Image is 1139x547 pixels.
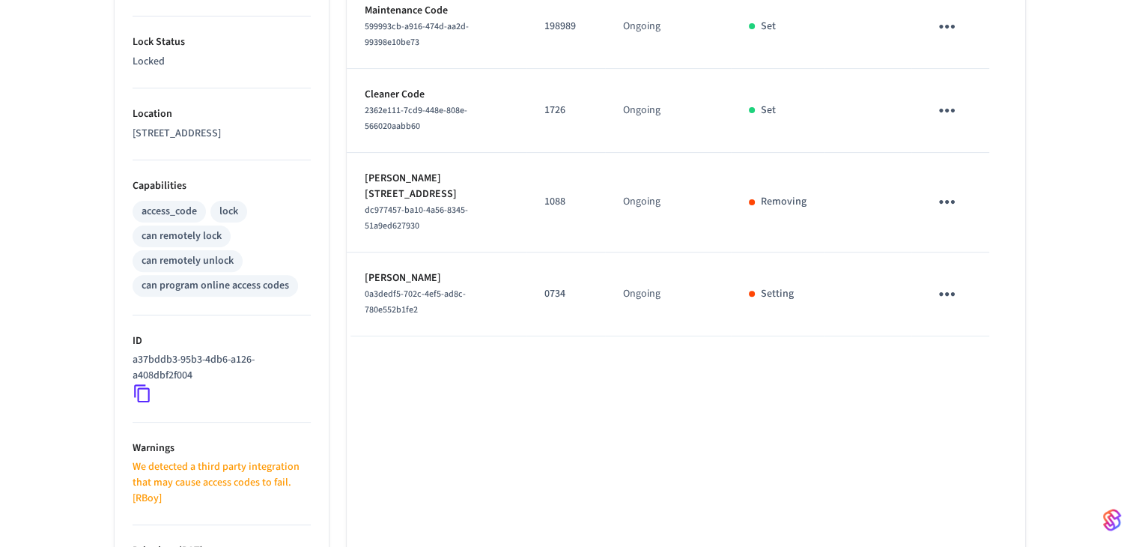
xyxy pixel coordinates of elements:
[142,278,289,294] div: can program online access codes
[544,103,587,118] p: 1726
[605,253,731,336] td: Ongoing
[365,87,508,103] p: Cleaner Code
[365,171,508,202] p: [PERSON_NAME] [STREET_ADDRESS]
[1103,508,1121,532] img: SeamLogoGradient.69752ec5.svg
[142,253,234,269] div: can remotely unlock
[133,352,305,384] p: a37bddb3-95b3-4db6-a126-a408dbf2f004
[133,459,311,507] p: We detected a third party integration that may cause access codes to fail. [RBoy]
[761,286,794,302] p: Setting
[544,19,587,34] p: 198989
[133,441,311,456] p: Warnings
[365,20,469,49] span: 599993cb-a916-474d-aa2d-99398e10be73
[142,204,197,220] div: access_code
[761,103,776,118] p: Set
[142,229,222,244] div: can remotely lock
[365,288,466,316] span: 0a3dedf5-702c-4ef5-ad8c-780e552b1fe2
[365,271,508,286] p: [PERSON_NAME]
[133,106,311,122] p: Location
[133,34,311,50] p: Lock Status
[544,286,587,302] p: 0734
[133,54,311,70] p: Locked
[605,69,731,153] td: Ongoing
[365,204,468,232] span: dc977457-ba10-4a56-8345-51a9ed627930
[761,194,807,210] p: Removing
[365,104,467,133] span: 2362e111-7cd9-448e-808e-566020aabb60
[133,333,311,349] p: ID
[544,194,587,210] p: 1088
[365,3,508,19] p: Maintenance Code
[133,126,311,142] p: [STREET_ADDRESS]
[133,178,311,194] p: Capabilities
[219,204,238,220] div: lock
[761,19,776,34] p: Set
[605,153,731,253] td: Ongoing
